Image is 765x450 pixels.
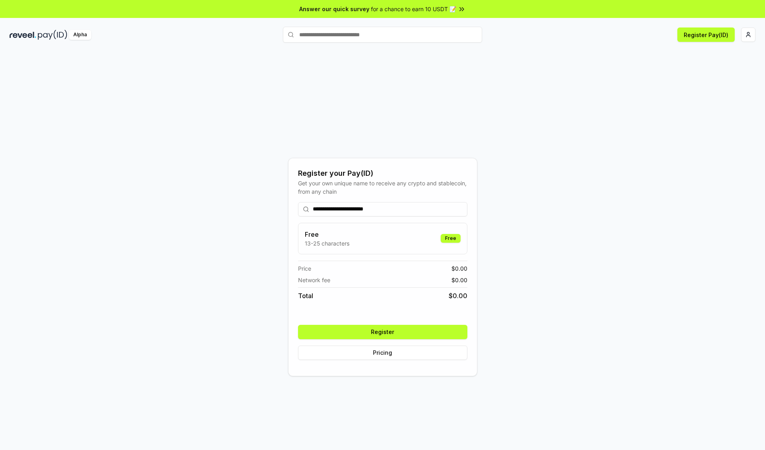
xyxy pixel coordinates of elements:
[38,30,67,40] img: pay_id
[371,5,456,13] span: for a chance to earn 10 USDT 📝
[298,179,467,196] div: Get your own unique name to receive any crypto and stablecoin, from any chain
[451,276,467,284] span: $ 0.00
[305,239,349,248] p: 13-25 characters
[451,264,467,273] span: $ 0.00
[298,168,467,179] div: Register your Pay(ID)
[10,30,36,40] img: reveel_dark
[677,28,735,42] button: Register Pay(ID)
[449,291,467,301] span: $ 0.00
[69,30,91,40] div: Alpha
[298,325,467,339] button: Register
[298,276,330,284] span: Network fee
[298,291,313,301] span: Total
[298,264,311,273] span: Price
[305,230,349,239] h3: Free
[299,5,369,13] span: Answer our quick survey
[441,234,461,243] div: Free
[298,346,467,360] button: Pricing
